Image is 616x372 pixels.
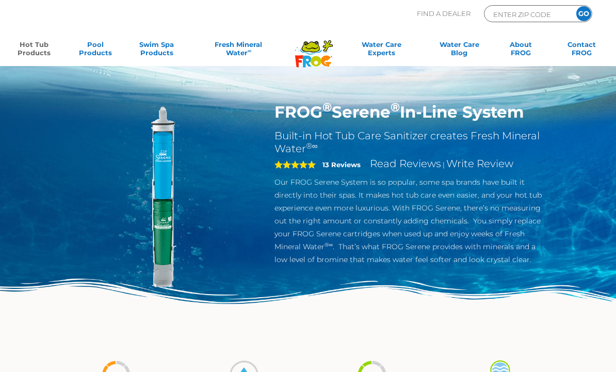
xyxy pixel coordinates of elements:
a: Fresh MineralWater∞ [194,40,283,61]
a: Water CareExperts [341,40,422,61]
a: PoolProducts [72,40,119,61]
p: Find A Dealer [417,5,471,22]
sup: ® [322,100,332,115]
img: serene-inline.png [68,102,259,294]
a: ContactFROG [558,40,606,61]
p: Our FROG Serene System is so popular, some spa brands have built it directly into their spas. It ... [274,176,548,266]
a: Read Reviews [370,157,441,170]
strong: 13 Reviews [322,160,361,169]
sup: ®∞ [306,141,318,151]
input: GO [576,6,591,21]
sup: ∞ [248,48,251,54]
sup: ®∞ [325,241,333,248]
img: Frog Products Logo [289,27,338,68]
a: Water CareBlog [435,40,483,61]
a: Hot TubProducts [10,40,58,61]
h1: FROG Serene In-Line System [274,102,548,122]
span: | [443,160,445,169]
span: 5 [274,160,316,169]
a: Write Review [446,157,513,170]
h2: Built-in Hot Tub Care Sanitizer creates Fresh Mineral Water [274,130,548,155]
a: Swim SpaProducts [133,40,180,61]
sup: ® [391,100,400,115]
a: AboutFROG [497,40,544,61]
